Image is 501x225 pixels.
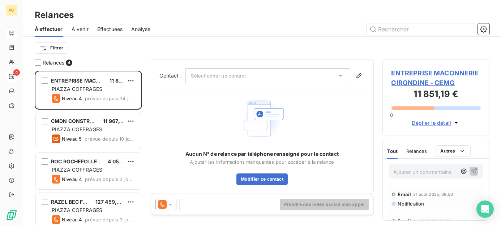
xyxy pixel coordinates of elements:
[35,26,63,33] span: À effectuer
[62,136,82,142] span: Niveau 5
[97,26,123,33] span: Effectuées
[436,145,471,157] button: Autres
[43,59,64,66] span: Relances
[397,201,424,207] span: Notification
[51,118,110,124] span: CMDN CONSTRUCTION
[398,191,411,197] span: Email
[406,148,427,154] span: Relances
[51,158,140,164] span: ROC ROCHEFOLLE CONSTRUCTION
[103,118,129,124] span: 11 967,12 €
[6,209,17,221] img: Logo LeanPay
[85,176,135,182] span: prévue depuis 3 jours
[160,72,185,79] label: Contact :
[35,71,142,225] div: grid
[391,68,481,88] span: ENTREPRISE MACONNERIE GIRONDINE - CEMG
[131,26,150,33] span: Analyse
[52,207,102,213] span: PIAZZA COFFRAGES
[387,148,398,154] span: Tout
[52,86,102,92] span: PIAZZA COFFRAGES
[52,167,102,173] span: PIAZZA COFFRAGES
[35,42,68,54] button: Filtrer
[85,217,135,222] span: prévue depuis 3 jours
[390,112,393,118] span: 0
[62,217,82,222] span: Niveau 4
[476,200,494,218] div: Open Intercom Messenger
[85,96,135,101] span: prévue depuis 34 jours
[239,95,285,142] img: Empty state
[35,9,74,22] h3: Relances
[51,199,96,205] span: RAZEL BEC FAYAT
[108,158,136,164] span: 4 053,54 €
[391,88,481,102] h3: 11 851,19 €
[110,78,136,84] span: 11 851,19 €
[95,199,128,205] span: 127 459,90 €
[412,119,451,127] span: Déplier le détail
[398,218,411,224] span: Email
[6,4,17,16] div: PC
[280,199,369,210] button: Prendre des notes durant mon appel
[13,69,20,76] span: 4
[413,192,453,197] span: 31 août 2025, 08:50
[62,96,82,101] span: Niveau 4
[191,73,246,79] span: Sélectionner un contact
[367,23,475,35] input: Rechercher
[66,59,72,66] span: 4
[72,26,89,33] span: À venir
[185,150,339,158] span: Aucun N° de relance par téléphone renseigné pour le contact
[62,176,82,182] span: Niveau 4
[51,78,150,84] span: ENTREPRISE MACONNERIE GIRONDINE
[190,159,334,165] span: Ajouter les informations manquantes pour accéder à la relance
[52,126,102,132] span: PIAZZA COFFRAGES
[410,119,462,127] button: Déplier le détail
[413,219,450,223] span: 1 août 2025, 08:50
[236,173,288,185] button: Modifier ce contact
[85,136,135,142] span: prévue depuis 10 jours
